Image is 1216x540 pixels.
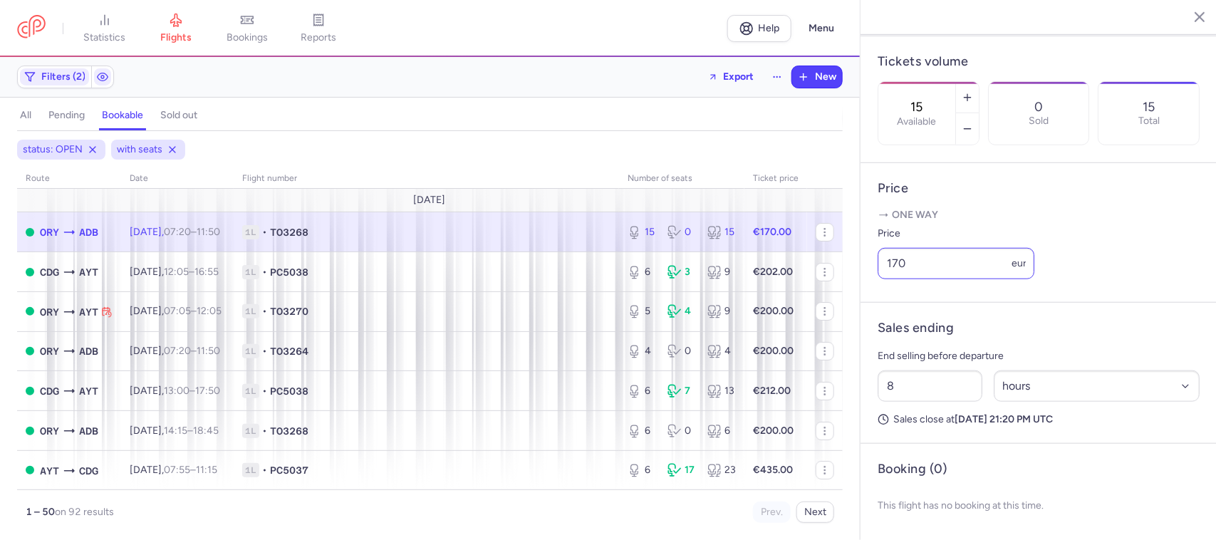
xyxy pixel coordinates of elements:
[262,384,267,398] span: •
[759,23,780,33] span: Help
[283,13,354,44] a: reports
[160,31,192,44] span: flights
[40,343,59,359] span: Orly, Paris, France
[628,225,656,239] div: 15
[707,304,736,318] div: 9
[79,343,98,359] span: Adnan Menderes Airport, İzmir, Turkey
[707,463,736,477] div: 23
[262,424,267,438] span: •
[195,385,220,397] time: 17:50
[753,345,794,357] strong: €200.00
[878,248,1034,279] input: ---
[270,225,308,239] span: TO3268
[242,463,259,477] span: 1L
[40,264,59,280] span: Charles De Gaulle, Paris, France
[26,387,34,395] span: OPEN
[628,265,656,279] div: 6
[197,226,220,238] time: 11:50
[164,345,191,357] time: 07:20
[130,385,220,397] span: [DATE],
[270,463,308,477] span: PC5037
[121,168,234,189] th: date
[164,425,187,437] time: 14:15
[878,225,1034,242] label: Price
[270,304,308,318] span: TO3270
[815,71,836,83] span: New
[792,66,842,88] button: New
[878,413,1200,426] p: Sales close at
[242,384,259,398] span: 1L
[18,66,91,88] button: Filters (2)
[1143,100,1155,114] p: 15
[707,344,736,358] div: 4
[79,224,98,240] span: Adnan Menderes Airport, İzmir, Turkey
[79,264,98,280] span: AYT
[270,424,308,438] span: TO3268
[667,344,696,358] div: 0
[628,384,656,398] div: 6
[667,225,696,239] div: 0
[1138,115,1160,127] p: Total
[164,266,189,278] time: 12:05
[667,384,696,398] div: 7
[878,208,1200,222] p: One way
[164,266,219,278] span: –
[1029,115,1049,127] p: Sold
[707,225,736,239] div: 15
[40,383,59,399] span: Charles De Gaulle, Paris, France
[164,385,220,397] span: –
[270,265,308,279] span: PC5038
[193,425,219,437] time: 18:45
[17,15,46,41] a: CitizenPlane red outlined logo
[242,424,259,438] span: 1L
[619,168,744,189] th: number of seats
[164,345,220,357] span: –
[628,424,656,438] div: 6
[130,266,219,278] span: [DATE],
[26,307,34,316] span: OPEN
[164,305,222,317] span: –
[262,463,267,477] span: •
[197,345,220,357] time: 11:50
[1012,257,1027,269] span: eur
[102,109,143,122] h4: bookable
[26,268,34,276] span: OPEN
[897,116,936,128] label: Available
[164,425,219,437] span: –
[800,15,843,42] button: Menu
[753,226,791,238] strong: €170.00
[955,413,1053,425] strong: [DATE] 21:20 PM UTC
[130,305,222,317] span: [DATE],
[707,384,736,398] div: 13
[667,424,696,438] div: 0
[723,71,754,82] span: Export
[84,31,126,44] span: statistics
[40,224,59,240] span: Orly, Paris, France
[164,226,220,238] span: –
[796,502,834,523] button: Next
[667,265,696,279] div: 3
[17,168,121,189] th: route
[41,71,85,83] span: Filters (2)
[160,109,197,122] h4: sold out
[270,344,308,358] span: TO3264
[753,266,793,278] strong: €202.00
[628,304,656,318] div: 5
[753,502,791,523] button: Prev.
[23,142,83,157] span: status: OPEN
[40,463,59,479] span: Antalya, Antalya, Turkey
[262,344,267,358] span: •
[79,463,98,479] span: Charles De Gaulle, Paris, France
[26,427,34,435] span: OPEN
[55,506,114,518] span: on 92 results
[79,423,98,439] span: Adnan Menderes Airport, İzmir, Turkey
[26,228,34,237] span: OPEN
[20,109,31,122] h4: all
[753,305,794,317] strong: €200.00
[227,31,268,44] span: bookings
[727,15,791,42] a: Help
[707,265,736,279] div: 9
[1034,100,1043,114] p: 0
[212,13,283,44] a: bookings
[26,347,34,355] span: OPEN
